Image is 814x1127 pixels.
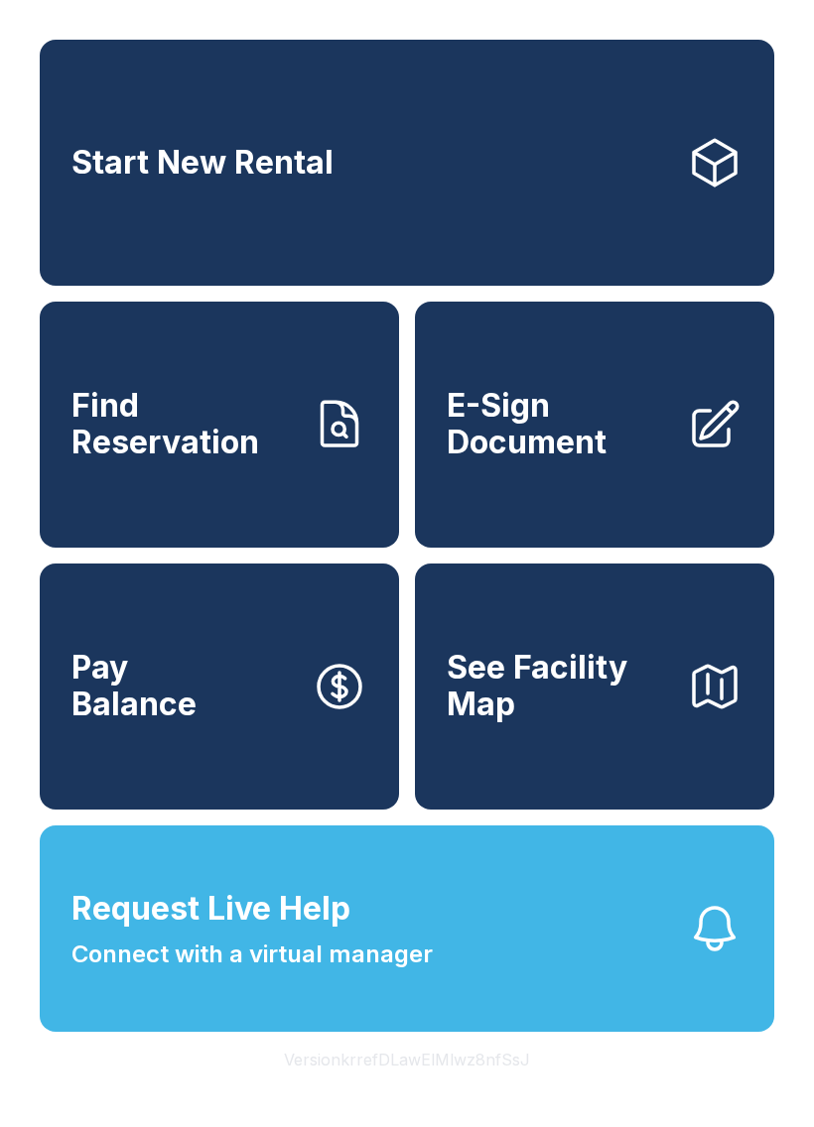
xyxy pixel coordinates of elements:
a: Find Reservation [40,302,399,548]
button: PayBalance [40,563,399,810]
span: See Facility Map [447,650,671,722]
span: Connect with a virtual manager [71,937,433,972]
button: See Facility Map [415,563,774,810]
button: Request Live HelpConnect with a virtual manager [40,825,774,1032]
span: E-Sign Document [447,388,671,460]
button: VersionkrrefDLawElMlwz8nfSsJ [268,1032,546,1087]
span: Pay Balance [71,650,197,722]
span: Find Reservation [71,388,296,460]
a: Start New Rental [40,40,774,286]
span: Request Live Help [71,885,350,933]
a: E-Sign Document [415,302,774,548]
span: Start New Rental [71,145,334,182]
